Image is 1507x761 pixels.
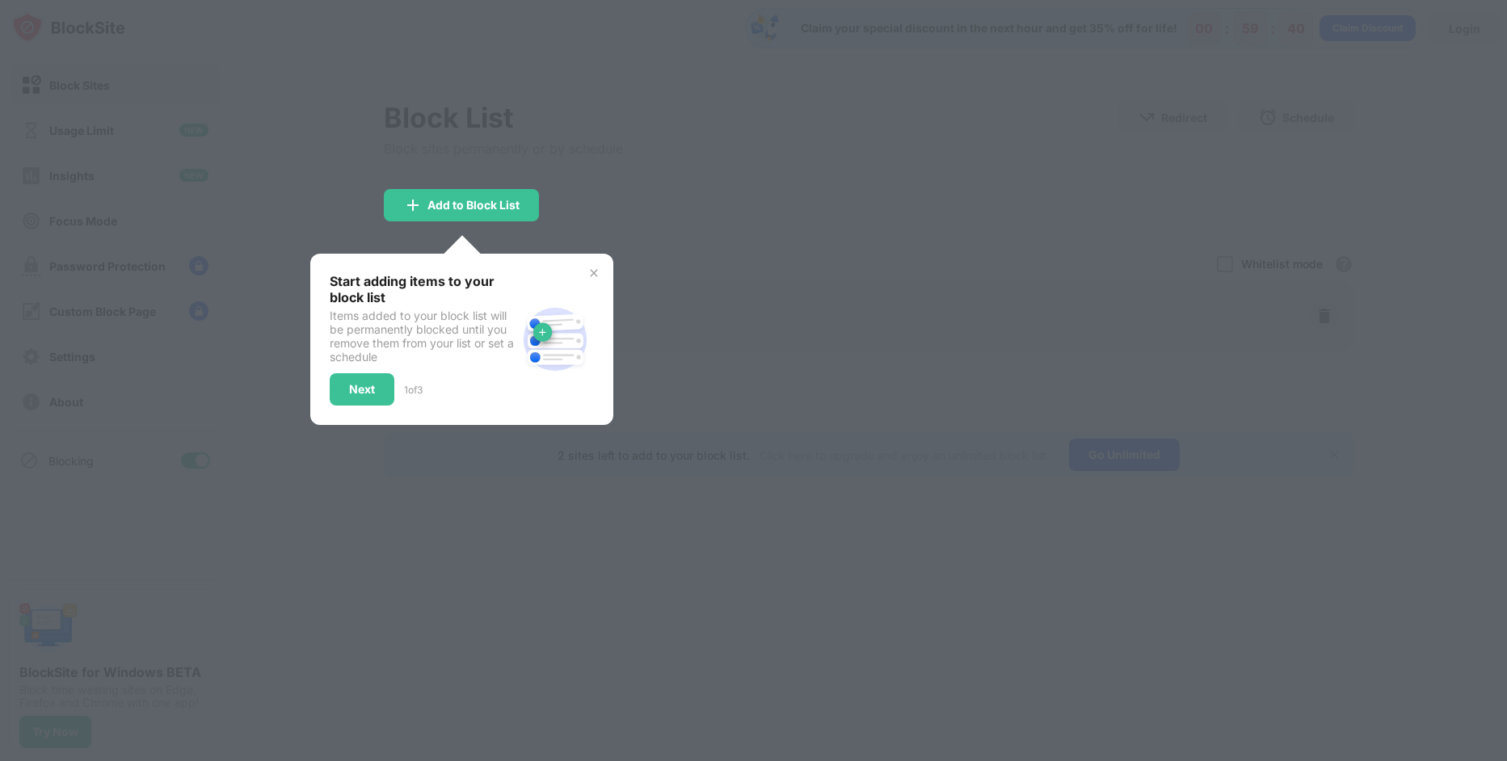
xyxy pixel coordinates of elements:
img: block-site.svg [516,301,594,378]
div: Add to Block List [427,199,520,212]
img: x-button.svg [587,267,600,280]
div: Next [349,383,375,396]
div: Items added to your block list will be permanently blocked until you remove them from your list o... [330,309,516,364]
div: 1 of 3 [404,384,423,396]
div: Start adding items to your block list [330,273,516,305]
